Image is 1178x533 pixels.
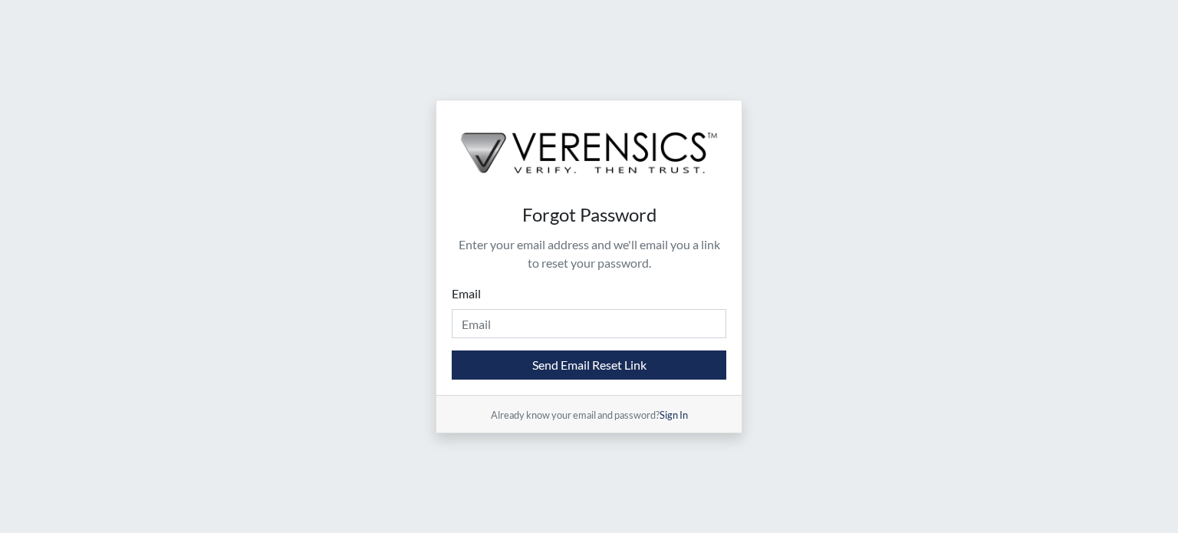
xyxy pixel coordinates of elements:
img: logo-wide-black.2aad4157.png [436,100,742,189]
a: Sign In [660,409,688,421]
button: Send Email Reset Link [452,350,726,380]
input: Email [452,309,726,338]
small: Already know your email and password? [491,409,688,421]
h4: Forgot Password [452,204,726,226]
p: Enter your email address and we'll email you a link to reset your password. [452,235,726,272]
label: Email [452,285,481,303]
